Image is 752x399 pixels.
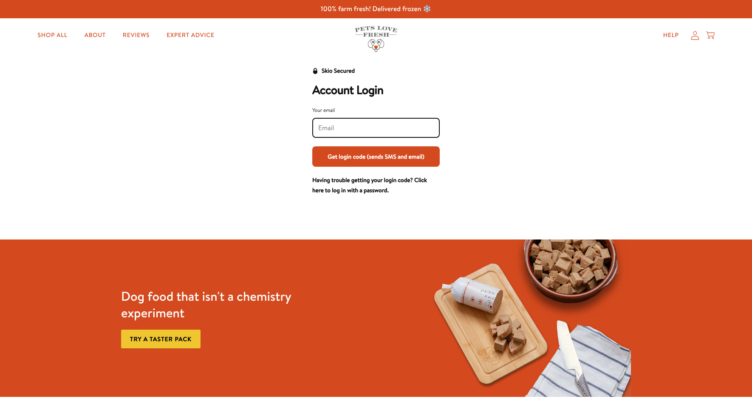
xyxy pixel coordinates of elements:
[322,66,355,76] div: Skio Secured
[78,27,113,44] a: About
[121,330,201,349] a: Try a taster pack
[116,27,156,44] a: Reviews
[422,239,631,397] img: Fussy
[312,106,440,114] div: Your email
[121,288,330,321] h3: Dog food that isn't a chemistry experiment
[656,27,686,44] a: Help
[312,66,355,83] a: Skio Secured
[312,68,318,74] svg: Security
[31,27,74,44] a: Shop All
[312,83,440,97] h2: Account Login
[160,27,221,44] a: Expert Advice
[312,146,440,167] button: Get login code (sends SMS and email)
[318,123,434,133] input: Your email input field
[312,176,427,194] a: Having trouble getting your login code? Click here to log in with a password.
[355,26,397,52] img: Pets Love Fresh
